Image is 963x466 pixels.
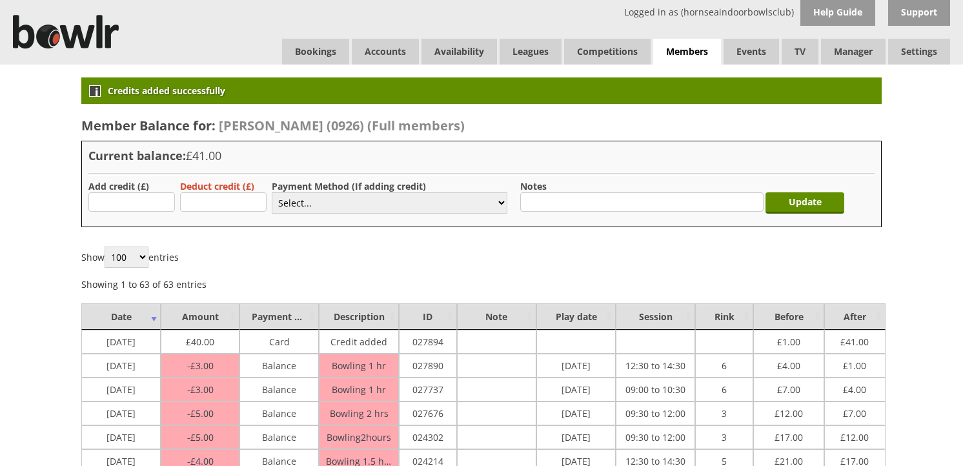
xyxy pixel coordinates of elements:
td: 027676 [399,401,457,425]
td: Credit added [319,330,398,354]
td: Bowling2hours [319,425,398,449]
label: Notes [520,180,547,192]
td: 09:30 to 12:00 [616,425,695,449]
td: Balance [239,425,319,449]
td: Balance [239,378,319,401]
td: 3 [695,401,753,425]
a: [PERSON_NAME] (0926) (Full members) [216,117,465,134]
td: [DATE] [81,425,161,449]
td: 027737 [399,378,457,401]
td: 6 [695,354,753,378]
label: Show entries [81,251,179,263]
td: Description : activate to sort column ascending [319,303,398,330]
td: 09:00 to 10:30 [616,378,695,401]
td: [DATE] [536,354,616,378]
span: 7.00 [777,380,800,396]
td: Play date : activate to sort column ascending [536,303,616,330]
td: [DATE] [81,401,161,425]
span: 1.00 [843,356,866,372]
span: [PERSON_NAME] (0926) (Full members) [219,117,465,134]
td: 027890 [399,354,457,378]
a: Leagues [500,39,562,65]
span: 3.00 [187,383,214,396]
span: 12.00 [840,428,869,443]
span: Settings [888,39,950,65]
div: Showing 1 to 63 of 63 entries [81,271,207,290]
td: Amount : activate to sort column ascending [161,303,239,330]
span: 3.00 [187,360,214,372]
td: 6 [695,378,753,401]
td: Balance [239,354,319,378]
span: 17.00 [775,428,803,443]
label: Payment Method (If adding credit) [272,180,426,192]
td: Before : activate to sort column ascending [753,303,824,330]
span: 12.00 [775,404,803,420]
td: Date : activate to sort column ascending [81,303,161,330]
h3: Current balance: [88,148,875,163]
td: Bowling 1 hr [319,354,398,378]
td: After : activate to sort column ascending [824,303,886,330]
td: [DATE] [536,378,616,401]
td: 3 [695,425,753,449]
select: Showentries [105,247,148,268]
span: Accounts [352,39,419,65]
label: Add credit (£) [88,180,149,192]
a: Availability [421,39,497,65]
td: 027894 [399,330,457,354]
td: Session : activate to sort column ascending [616,303,695,330]
td: ID : activate to sort column ascending [399,303,457,330]
td: Bowling 2 hrs [319,401,398,425]
a: Competitions [564,39,651,65]
label: Deduct credit (£) [180,180,254,192]
span: 7.00 [843,404,866,420]
td: Bowling 1 hr [319,378,398,401]
td: [DATE] [81,378,161,401]
td: Note : activate to sort column ascending [457,303,536,330]
td: 12:30 to 14:30 [616,354,695,378]
span: 5.00 [187,407,214,420]
a: Events [724,39,779,65]
span: TV [782,39,818,65]
span: 4.00 [843,380,866,396]
a: Bookings [282,39,349,65]
span: Manager [821,39,886,65]
td: Balance [239,401,319,425]
td: [DATE] [81,330,161,354]
span: 41.00 [840,332,869,348]
span: 40.00 [186,332,214,348]
span: 4.00 [777,356,800,372]
span: £41.00 [186,148,221,163]
td: [DATE] [536,425,616,449]
div: Credits added successfully [81,77,882,104]
td: Payment Method : activate to sort column ascending [239,303,319,330]
td: 09:30 to 12:00 [616,401,695,425]
td: [DATE] [81,354,161,378]
td: [DATE] [536,401,616,425]
td: 024302 [399,425,457,449]
span: Members [653,39,721,65]
span: 1.00 [777,332,800,348]
td: Card [239,330,319,354]
td: Rink : activate to sort column ascending [695,303,753,330]
span: 5.00 [187,431,214,443]
h2: Member Balance for: [81,117,882,134]
input: Update [765,192,844,214]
